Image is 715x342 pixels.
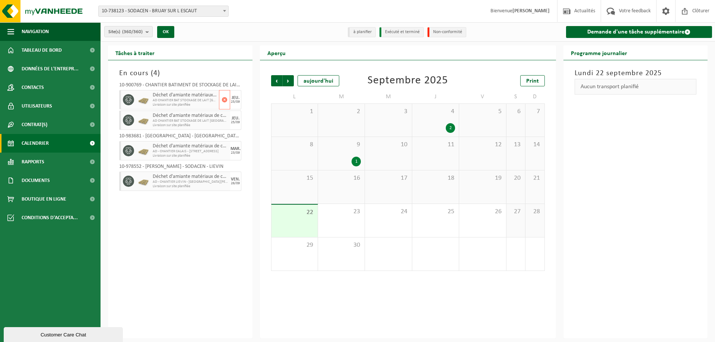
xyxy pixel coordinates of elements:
[153,184,228,189] span: Livraison sur site planifiée
[153,92,217,98] span: Déchet d'amiante matériaux de construction inertes (non friable)
[446,123,455,133] div: 2
[352,157,361,166] div: 1
[275,208,314,217] span: 22
[529,174,540,182] span: 21
[231,100,240,104] div: 25/09
[232,116,239,121] div: JEU.
[153,180,228,184] span: AD - CHANTIER LIEVIN - [GEOGRAPHIC_DATA][PERSON_NAME]
[463,108,502,116] span: 5
[369,174,408,182] span: 17
[153,113,228,119] span: Déchet d'amiante matériaux de construction inertes (non friable)
[322,174,361,182] span: 16
[22,60,79,78] span: Données de l'entrepr...
[412,90,459,103] td: J
[231,177,240,182] div: VEN.
[22,134,49,153] span: Calendrier
[98,6,229,17] span: 10-738123 - SODACEN - BRUAY SUR L ESCAUT
[153,143,228,149] span: Déchet d'amiante matériaux de construction inertes (non friable)
[428,27,466,37] li: Non-conformité
[231,182,240,185] div: 26/09
[575,68,697,79] h3: Lundi 22 septembre 2025
[512,8,550,14] strong: [PERSON_NAME]
[108,45,162,60] h2: Tâches à traiter
[22,41,62,60] span: Tableau de bord
[22,78,44,97] span: Contacts
[138,94,149,105] img: LP-PA-00000-PUR-11
[119,164,241,172] div: 10-978552 - [PERSON_NAME] - SODACEN - LIEVIN
[153,154,228,158] span: Livraison sur site planifiée
[119,134,241,141] div: 10-983681 - [GEOGRAPHIC_DATA] - [GEOGRAPHIC_DATA] - [GEOGRAPHIC_DATA]
[322,208,361,216] span: 23
[510,108,521,116] span: 6
[275,241,314,249] span: 29
[529,108,540,116] span: 7
[369,141,408,149] span: 10
[369,108,408,116] span: 3
[22,115,47,134] span: Contrat(s)
[322,108,361,116] span: 2
[416,208,455,216] span: 25
[510,174,521,182] span: 20
[232,96,239,100] div: JEU.
[231,147,241,151] div: MAR.
[22,190,66,208] span: Boutique en ligne
[153,149,228,154] span: AD - CHANTIER CALAIS - [STREET_ADDRESS]
[529,208,540,216] span: 28
[271,75,282,86] span: Précédent
[122,29,143,34] count: (360/360)
[510,141,521,149] span: 13
[275,141,314,149] span: 8
[529,141,540,149] span: 14
[22,22,49,41] span: Navigation
[153,123,228,128] span: Livraison sur site planifiée
[22,171,50,190] span: Documents
[566,26,712,38] a: Demande d'une tâche supplémentaire
[22,97,52,115] span: Utilisateurs
[153,174,228,180] span: Déchet d'amiante matériaux de construction inertes (non friable)
[318,90,365,103] td: M
[575,79,697,95] div: Aucun transport planifié
[138,176,149,187] img: LP-PA-00000-PUR-11
[526,78,539,84] span: Print
[22,153,44,171] span: Rapports
[525,90,544,103] td: D
[348,27,376,37] li: à planifier
[260,45,293,60] h2: Aperçu
[157,26,174,38] button: OK
[510,208,521,216] span: 27
[275,174,314,182] span: 15
[99,6,228,16] span: 10-738123 - SODACEN - BRUAY SUR L ESCAUT
[520,75,545,86] a: Print
[379,27,424,37] li: Exécuté et terminé
[322,141,361,149] span: 9
[416,141,455,149] span: 11
[153,98,217,103] span: AD CHANTIER BAT STOCKAGE DE LAIT [GEOGRAPHIC_DATA][PERSON_NAME]
[563,45,635,60] h2: Programme journalier
[119,68,241,79] h3: En cours ( )
[416,108,455,116] span: 4
[119,83,241,90] div: 10-900769 - CHANTIER BATIMENT DE STOCKAGE DE LAIT-SODACEN - [GEOGRAPHIC_DATA]
[104,26,153,37] button: Site(s)(360/360)
[271,90,318,103] td: L
[459,90,506,103] td: V
[231,151,240,155] div: 23/09
[322,241,361,249] span: 30
[369,208,408,216] span: 24
[138,145,149,156] img: LP-PA-00000-PUR-11
[368,75,448,86] div: Septembre 2025
[4,326,124,342] iframe: chat widget
[275,108,314,116] span: 1
[463,174,502,182] span: 19
[463,141,502,149] span: 12
[108,26,143,38] span: Site(s)
[506,90,525,103] td: S
[416,174,455,182] span: 18
[22,208,78,227] span: Conditions d'accepta...
[153,70,158,77] span: 4
[231,121,240,124] div: 25/09
[463,208,502,216] span: 26
[298,75,339,86] div: aujourd'hui
[283,75,294,86] span: Suivant
[138,115,149,126] img: LP-PA-00000-PUR-11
